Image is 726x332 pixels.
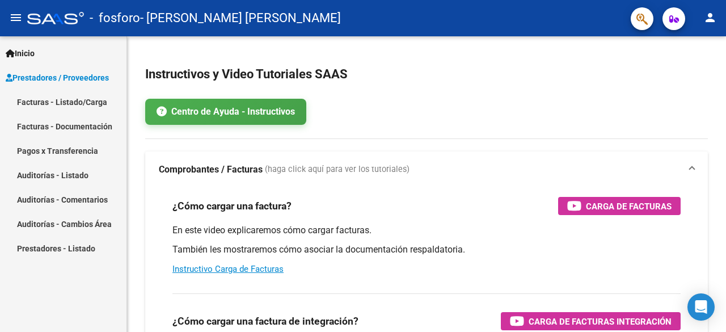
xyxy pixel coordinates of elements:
mat-icon: person [703,11,717,24]
span: - fosforo [90,6,140,31]
button: Carga de Facturas Integración [501,312,681,330]
button: Carga de Facturas [558,197,681,215]
h3: ¿Cómo cargar una factura? [172,198,292,214]
p: En este video explicaremos cómo cargar facturas. [172,224,681,237]
div: Open Intercom Messenger [687,293,715,321]
a: Centro de Ayuda - Instructivos [145,99,306,125]
span: Carga de Facturas [586,199,672,213]
mat-expansion-panel-header: Comprobantes / Facturas (haga click aquí para ver los tutoriales) [145,152,708,188]
span: - [PERSON_NAME] [PERSON_NAME] [140,6,341,31]
span: Carga de Facturas Integración [529,314,672,329]
span: Prestadores / Proveedores [6,72,109,84]
p: También les mostraremos cómo asociar la documentación respaldatoria. [172,243,681,256]
span: Inicio [6,47,35,60]
strong: Comprobantes / Facturas [159,163,263,176]
mat-icon: menu [9,11,23,24]
span: (haga click aquí para ver los tutoriales) [265,163,410,176]
h3: ¿Cómo cargar una factura de integración? [172,313,358,329]
h2: Instructivos y Video Tutoriales SAAS [145,64,708,85]
a: Instructivo Carga de Facturas [172,264,284,274]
